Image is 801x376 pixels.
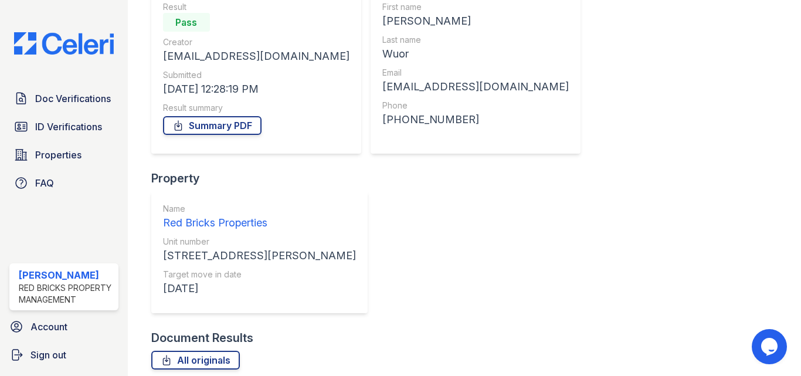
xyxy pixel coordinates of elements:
[163,280,356,297] div: [DATE]
[163,48,349,65] div: [EMAIL_ADDRESS][DOMAIN_NAME]
[30,320,67,334] span: Account
[35,92,111,106] span: Doc Verifications
[382,1,569,13] div: First name
[151,330,253,346] div: Document Results
[5,32,123,55] img: CE_Logo_Blue-a8612792a0a2168367f1c8372b55b34899dd931a85d93a1a3d3e32e68fde9ad4.png
[163,13,210,32] div: Pass
[382,13,569,29] div: [PERSON_NAME]
[19,282,114,306] div: Red Bricks Property Management
[382,79,569,95] div: [EMAIL_ADDRESS][DOMAIN_NAME]
[382,100,569,111] div: Phone
[382,67,569,79] div: Email
[9,171,118,195] a: FAQ
[9,143,118,167] a: Properties
[30,348,66,362] span: Sign out
[163,1,349,13] div: Result
[382,34,569,46] div: Last name
[163,269,356,280] div: Target move in date
[163,215,356,231] div: Red Bricks Properties
[151,170,377,187] div: Property
[35,176,54,190] span: FAQ
[163,102,349,114] div: Result summary
[163,69,349,81] div: Submitted
[151,351,240,370] a: All originals
[163,236,356,248] div: Unit number
[163,36,349,48] div: Creator
[35,148,82,162] span: Properties
[163,116,262,135] a: Summary PDF
[5,343,123,367] a: Sign out
[35,120,102,134] span: ID Verifications
[9,115,118,138] a: ID Verifications
[752,329,789,364] iframe: chat widget
[163,81,349,97] div: [DATE] 12:28:19 PM
[382,111,569,128] div: [PHONE_NUMBER]
[19,268,114,282] div: [PERSON_NAME]
[163,203,356,215] div: Name
[163,203,356,231] a: Name Red Bricks Properties
[9,87,118,110] a: Doc Verifications
[382,46,569,62] div: Wuor
[5,315,123,338] a: Account
[163,248,356,264] div: [STREET_ADDRESS][PERSON_NAME]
